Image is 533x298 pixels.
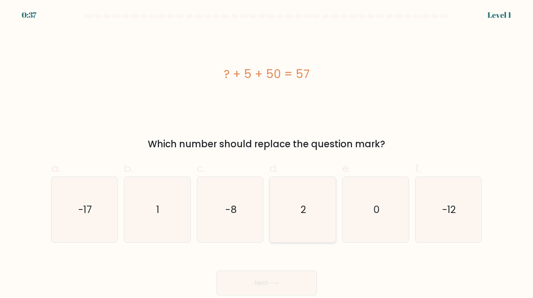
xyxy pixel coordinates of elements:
text: 2 [301,203,306,216]
div: 0:37 [22,9,36,21]
button: Next [217,271,317,295]
span: d. [269,161,279,176]
text: -12 [442,203,456,216]
text: 0 [373,203,380,216]
span: a. [51,161,61,176]
span: b. [124,161,133,176]
span: c. [197,161,205,176]
div: Which number should replace the question mark? [56,137,477,151]
div: ? + 5 + 50 = 57 [51,65,482,83]
text: -8 [225,203,236,216]
text: -17 [78,203,92,216]
div: Level 1 [487,9,511,21]
span: e. [342,161,351,176]
text: 1 [156,203,159,216]
span: f. [415,161,421,176]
